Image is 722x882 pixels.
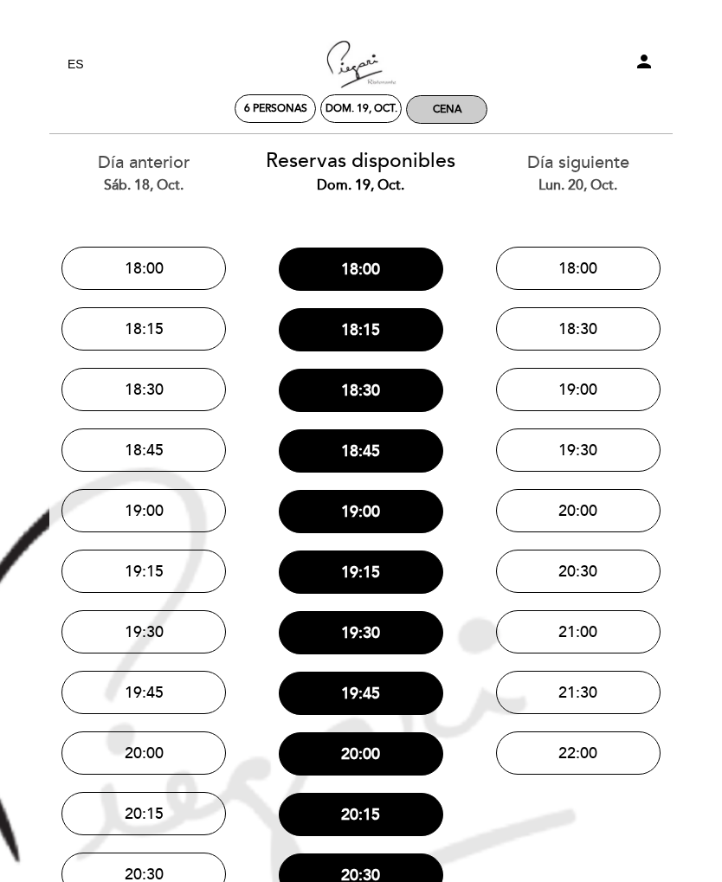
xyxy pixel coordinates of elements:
[48,151,240,195] div: Día anterior
[482,151,674,195] div: Día siguiente
[61,671,226,714] button: 19:45
[634,51,654,72] i: person
[279,732,443,776] button: 20:00
[279,308,443,351] button: 18:15
[61,731,226,775] button: 20:00
[279,550,443,594] button: 19:15
[496,247,661,290] button: 18:00
[61,247,226,290] button: 18:00
[496,489,661,532] button: 20:00
[61,428,226,472] button: 18:45
[279,611,443,654] button: 19:30
[48,176,240,196] div: sáb. 18, oct.
[279,672,443,715] button: 19:45
[279,369,443,412] button: 18:30
[496,671,661,714] button: 21:30
[61,792,226,835] button: 20:15
[279,490,443,533] button: 19:00
[496,610,661,653] button: 21:00
[634,51,654,77] button: person
[433,103,461,116] div: Cena
[496,731,661,775] button: 22:00
[61,550,226,593] button: 19:15
[279,429,443,473] button: 18:45
[279,793,443,836] button: 20:15
[496,428,661,472] button: 19:30
[279,248,443,291] button: 18:00
[326,102,397,115] div: dom. 19, oct.
[253,41,469,88] a: [PERSON_NAME] Ristorante
[496,368,661,411] button: 19:00
[482,176,674,196] div: lun. 20, oct.
[244,102,307,115] span: 6 personas
[266,147,457,196] div: Reservas disponibles
[61,368,226,411] button: 18:30
[496,550,661,593] button: 20:30
[61,610,226,653] button: 19:30
[266,176,457,196] div: dom. 19, oct.
[61,307,226,351] button: 18:15
[61,489,226,532] button: 19:00
[496,307,661,351] button: 18:30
